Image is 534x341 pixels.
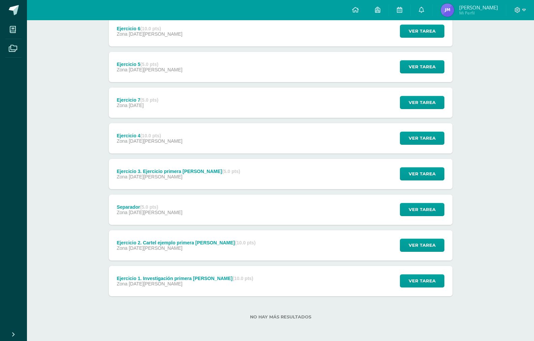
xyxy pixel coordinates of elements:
[117,62,182,67] div: Ejercicio 5
[129,245,182,251] span: [DATE][PERSON_NAME]
[117,97,158,103] div: Ejercicio 7
[400,25,444,38] button: Ver tarea
[117,210,127,215] span: Zona
[409,132,436,144] span: Ver tarea
[459,10,498,16] span: Mi Perfil
[409,25,436,37] span: Ver tarea
[117,31,127,37] span: Zona
[400,132,444,145] button: Ver tarea
[129,174,182,179] span: [DATE][PERSON_NAME]
[129,67,182,72] span: [DATE][PERSON_NAME]
[400,167,444,180] button: Ver tarea
[222,169,240,174] strong: (5.0 pts)
[400,239,444,252] button: Ver tarea
[117,276,253,281] div: Ejercicio 1. Investigación primera [PERSON_NAME]
[140,204,158,210] strong: (5.0 pts)
[117,281,127,286] span: Zona
[409,203,436,216] span: Ver tarea
[400,60,444,73] button: Ver tarea
[117,240,255,245] div: Ejercicio 2. Cartel ejemplo primera [PERSON_NAME]
[400,96,444,109] button: Ver tarea
[129,281,182,286] span: [DATE][PERSON_NAME]
[129,138,182,144] span: [DATE][PERSON_NAME]
[409,239,436,251] span: Ver tarea
[140,62,158,67] strong: (5.0 pts)
[117,67,127,72] span: Zona
[459,4,498,11] span: [PERSON_NAME]
[117,133,182,138] div: Ejercicio 4
[117,169,240,174] div: Ejercicio 3. Ejercicio primera [PERSON_NAME]
[117,245,127,251] span: Zona
[129,103,144,108] span: [DATE]
[400,203,444,216] button: Ver tarea
[117,26,182,31] div: Ejercicio 6
[409,61,436,73] span: Ver tarea
[441,3,454,17] img: c01a6aeaec24fbd6b427e1522496683d.png
[129,210,182,215] span: [DATE][PERSON_NAME]
[117,103,127,108] span: Zona
[409,275,436,287] span: Ver tarea
[400,274,444,287] button: Ver tarea
[109,314,452,319] label: No hay más resultados
[409,96,436,109] span: Ver tarea
[140,97,158,103] strong: (5.0 pts)
[117,174,127,179] span: Zona
[409,168,436,180] span: Ver tarea
[235,240,255,245] strong: (10.0 pts)
[117,138,127,144] span: Zona
[140,26,161,31] strong: (10.0 pts)
[232,276,253,281] strong: (10.0 pts)
[117,204,182,210] div: Separador
[140,133,161,138] strong: (10.0 pts)
[129,31,182,37] span: [DATE][PERSON_NAME]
